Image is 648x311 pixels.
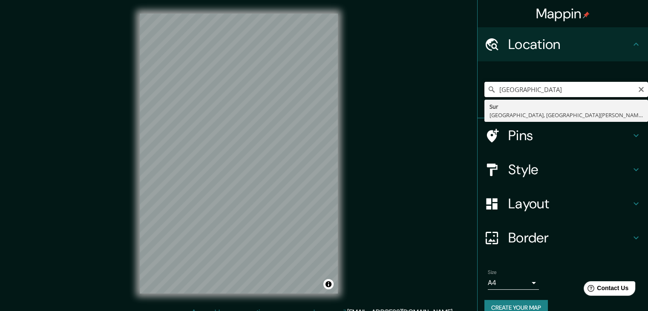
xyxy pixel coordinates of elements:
[583,12,590,18] img: pin-icon.png
[323,279,334,289] button: Toggle attribution
[488,276,539,290] div: A4
[488,269,497,276] label: Size
[484,82,648,97] input: Pick your city or area
[490,102,643,111] div: Sur
[478,27,648,61] div: Location
[478,153,648,187] div: Style
[478,221,648,255] div: Border
[536,5,590,22] h4: Mappin
[508,127,631,144] h4: Pins
[508,161,631,178] h4: Style
[490,111,643,119] div: [GEOGRAPHIC_DATA], [GEOGRAPHIC_DATA][PERSON_NAME], [GEOGRAPHIC_DATA]
[140,14,338,294] canvas: Map
[508,229,631,246] h4: Border
[508,36,631,53] h4: Location
[478,118,648,153] div: Pins
[572,278,639,302] iframe: Help widget launcher
[478,187,648,221] div: Layout
[638,85,645,93] button: Clear
[508,195,631,212] h4: Layout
